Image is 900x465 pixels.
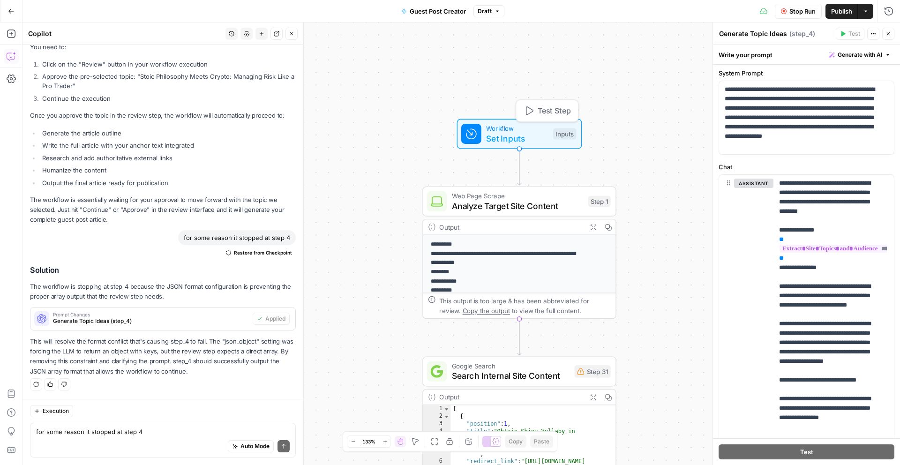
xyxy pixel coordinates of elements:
span: Generate Topic Ideas (step_4) [53,317,249,325]
h2: Solution [30,266,296,275]
p: The workflow is essentially waiting for your approval to move forward with the topic we selected.... [30,195,296,225]
span: ( step_4 ) [789,29,815,38]
div: WorkflowSet InputsInputsTest Step [422,119,616,149]
span: Test [848,30,860,38]
span: Auto Mode [240,442,270,450]
li: Write the full article with your anchor text integrated [40,141,296,150]
span: Workflow [486,123,548,133]
button: Guest Post Creator [396,4,472,19]
span: Search Internal Site Content [452,369,570,382]
li: Continue the execution [40,94,296,103]
div: Step 1 [588,196,611,207]
span: Applied [265,315,285,323]
div: for some reason it stopped at step 4 [178,230,296,245]
span: Guest Post Creator [410,7,466,16]
span: Web Page Scrape [452,191,583,201]
div: 4 [423,427,451,442]
button: Generate with AI [825,49,894,61]
button: Paste [530,435,553,448]
span: Publish [831,7,852,16]
p: This will resolve the format conflict that's causing step_4 to fail. The "json_object" setting wa... [30,337,296,376]
p: The workflow is stopping at step_4 because the JSON format configuration is preventing the proper... [30,282,296,301]
button: Execution [30,405,73,417]
div: 3 [423,420,451,427]
button: Test [719,444,894,459]
span: Test [800,447,813,457]
span: Toggle code folding, rows 2 through 12 [443,412,450,420]
span: Toggle code folding, rows 1 through 80 [443,405,450,412]
button: Publish [825,4,858,19]
li: Approve the pre-selected topic: "Stoic Philosophy Meets Crypto: Managing Risk Like a Pro Trader" [40,72,296,90]
span: Restore from Checkpoint [234,249,292,256]
span: Copy the output [463,307,510,315]
span: Analyze Target Site Content [452,200,583,212]
li: Research and add authoritative external links [40,153,296,163]
button: Test [836,28,864,40]
g: Edge from start to step_1 [517,149,521,185]
p: Once you approve the topic in the review step, the workflow will automatically proceed to: [30,111,296,120]
button: Restore from Checkpoint [222,247,296,258]
div: Step 31 [574,365,610,378]
button: Copy [505,435,526,448]
p: You need to: [30,42,296,52]
li: Generate the article outline [40,128,296,138]
div: This output is too large & has been abbreviated for review. to view the full content. [439,296,610,316]
button: Test Step [519,103,576,119]
span: Copy [509,437,523,446]
li: Humanize the content [40,165,296,175]
span: Test Step [538,105,571,116]
textarea: Generate Topic Ideas [719,29,787,38]
div: Copilot [28,29,223,38]
span: Generate with AI [838,51,882,59]
span: Paste [534,437,549,446]
span: Prompt Changes [53,312,249,317]
span: Execution [43,407,69,415]
div: Write your prompt [713,45,900,64]
span: Stop Run [789,7,816,16]
li: Click on the "Review" button in your workflow execution [40,60,296,69]
button: assistant [734,179,773,188]
span: Set Inputs [486,132,548,145]
button: Applied [253,313,290,325]
label: System Prompt [719,68,894,78]
g: Edge from step_1 to step_31 [517,319,521,355]
span: 133% [362,438,375,445]
li: Output the final article ready for publication [40,178,296,187]
button: Stop Run [775,4,822,19]
button: Draft [473,5,504,17]
div: Output [439,222,582,232]
div: Output [439,392,582,402]
span: Draft [478,7,492,15]
div: 1 [423,405,451,412]
div: Inputs [553,128,576,140]
label: Chat [719,162,894,172]
button: Auto Mode [228,440,274,452]
div: 2 [423,412,451,420]
span: Google Search [452,361,570,371]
